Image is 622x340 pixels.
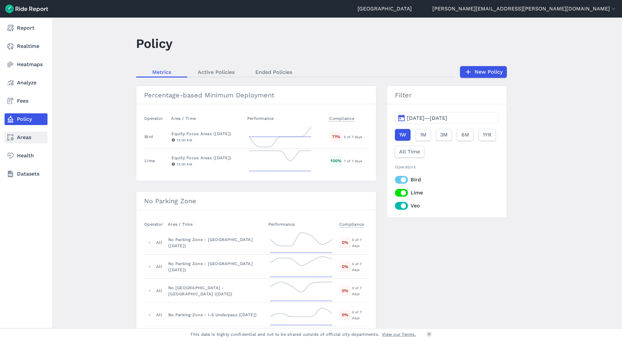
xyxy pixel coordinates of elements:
[168,312,263,318] div: No Parking Zone - I-5 Underpass ([DATE])
[340,310,351,320] div: 0 %
[156,239,162,246] div: All
[329,114,354,121] span: Compliance
[436,129,452,141] button: 3M
[5,5,48,13] img: Ride Report
[395,202,499,210] label: Veo
[395,189,499,197] label: Lime
[382,331,416,337] a: View our Terms.
[156,312,162,318] div: All
[387,86,507,104] h3: Filter
[5,77,47,89] a: Analyze
[169,112,245,125] th: Area / Time
[5,59,47,70] a: Heatmaps
[395,164,416,169] span: Operators
[5,40,47,52] a: Realtime
[352,261,368,273] div: 0 of 7 days
[5,113,47,125] a: Policy
[165,218,266,231] th: Area / Time
[457,129,473,141] button: 6M
[395,176,499,184] label: Bird
[266,218,337,231] th: Performance
[395,129,411,141] button: 1W
[168,285,263,297] div: No [GEOGRAPHIC_DATA] - [GEOGRAPHIC_DATA] ([DATE])
[479,129,496,141] button: 1YR
[344,158,368,164] div: 7 of 7 days
[344,134,368,140] div: 5 of 7 days
[395,146,424,158] button: All Time
[156,263,162,270] div: All
[460,66,507,78] a: New Policy
[171,155,242,161] div: Equity Focus Areas ([DATE])
[156,288,162,294] div: All
[168,236,263,249] div: No Parking Zone - [GEOGRAPHIC_DATA] ([DATE])
[245,67,303,77] a: Ended Policies
[395,112,499,124] button: [DATE]—[DATE]
[461,131,469,139] span: 6M
[420,131,426,139] span: 1M
[330,132,343,142] div: 71 %
[407,115,447,121] span: [DATE]—[DATE]
[352,309,368,321] div: 0 of 7 days
[416,129,431,141] button: 1M
[5,132,47,143] a: Areas
[144,134,153,140] div: Bird
[144,112,169,125] th: Operator
[5,22,47,34] a: Report
[168,261,263,273] div: No Parking Zone - [GEOGRAPHIC_DATA] ([DATE])
[330,156,343,166] div: 100 %
[5,150,47,162] a: Health
[340,286,351,296] div: 0 %
[352,237,368,248] div: 0 of 7 days
[432,5,617,13] button: [PERSON_NAME][EMAIL_ADDRESS][PERSON_NAME][DOMAIN_NAME]
[340,262,351,272] div: 0 %
[171,131,242,137] div: Equity Focus Areas ([DATE])
[352,285,368,297] div: 0 of 7 days
[171,137,242,143] div: 12:00 AM
[136,192,376,210] h3: No Parking Zone
[399,131,406,139] span: 1W
[483,131,492,139] span: 1YR
[5,95,47,107] a: Fees
[339,220,364,227] span: Compliance
[440,131,448,139] span: 3M
[136,35,172,52] h1: Policy
[144,218,165,231] th: Operator
[144,158,155,164] div: Lime
[136,67,187,77] a: Metrics
[358,5,412,13] a: [GEOGRAPHIC_DATA]
[340,237,351,248] div: 0 %
[187,67,245,77] a: Active Policies
[171,161,242,167] div: 12:00 AM
[136,86,376,104] h3: Percentage-based Minimum Deployment
[399,148,420,156] span: All Time
[5,168,47,180] a: Datasets
[245,112,327,125] th: Performance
